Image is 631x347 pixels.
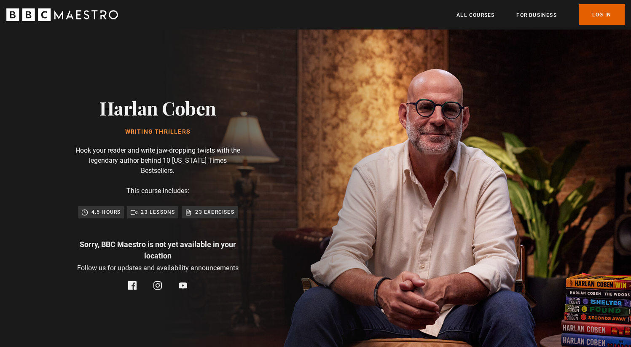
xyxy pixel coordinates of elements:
[99,97,216,118] h2: Harlan Coben
[579,4,625,25] a: Log In
[99,129,216,135] h1: Writing Thrillers
[77,263,239,273] p: Follow us for updates and availability announcements
[456,11,494,19] a: All Courses
[73,145,242,176] p: Hook your reader and write jaw-dropping twists with the legendary author behind 10 [US_STATE] Tim...
[516,11,556,19] a: For business
[73,239,242,261] p: Sorry, BBC Maestro is not yet available in your location
[195,208,234,216] p: 23 exercises
[6,8,118,21] svg: BBC Maestro
[91,208,121,216] p: 4.5 hours
[456,4,625,25] nav: Primary
[126,186,189,196] p: This course includes:
[141,208,175,216] p: 23 lessons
